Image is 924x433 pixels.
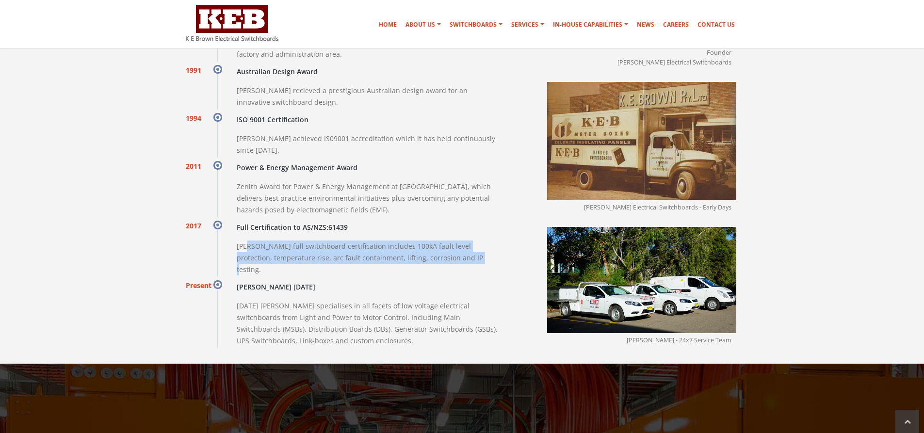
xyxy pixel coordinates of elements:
[547,200,736,212] span: [PERSON_NAME] Electrical Switchboards - Early Days
[237,221,503,234] h4: Full Certification to AS/NZS:61439
[633,15,658,34] a: News
[237,181,503,216] p: Zenith Award for Power & Energy Management at [GEOGRAPHIC_DATA], which delivers best practice env...
[186,280,211,291] span: Present
[186,113,201,124] span: 1994
[237,37,503,60] p: The company moved into new purpose build premises with over 2400m2 of factory and administration ...
[549,15,632,34] a: In-house Capabilities
[237,113,503,126] h4: ISO 9001 Certification
[507,15,548,34] a: Services
[402,15,445,34] a: About Us
[375,15,401,34] a: Home
[237,161,503,174] h4: Power & Energy Management Award
[237,241,503,275] p: [PERSON_NAME] full switchboard certification includes 100kA fault level protection, temperature r...
[186,221,201,231] span: 2017
[613,34,736,67] span: Founder [PERSON_NAME] Electrical Switchboards
[237,280,503,293] h4: [PERSON_NAME] [DATE]
[237,85,503,108] p: [PERSON_NAME] recieved a prestigious Australian design award for an innovative switchboard design.
[237,300,503,347] p: [DATE] [PERSON_NAME] specialises in all facets of low voltage electrical switchboards from Light ...
[547,333,736,345] span: [PERSON_NAME] - 24x7 Service Team
[659,15,693,34] a: Careers
[694,15,739,34] a: Contact Us
[237,133,503,156] p: [PERSON_NAME] achieved IS09001 accreditation which it has held continuously since [DATE].
[186,5,278,41] img: K E Brown Electrical Switchboards
[446,15,506,34] a: Switchboards
[237,65,503,78] h4: Australian Design Award
[186,65,201,76] span: 1991
[186,161,201,172] span: 2011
